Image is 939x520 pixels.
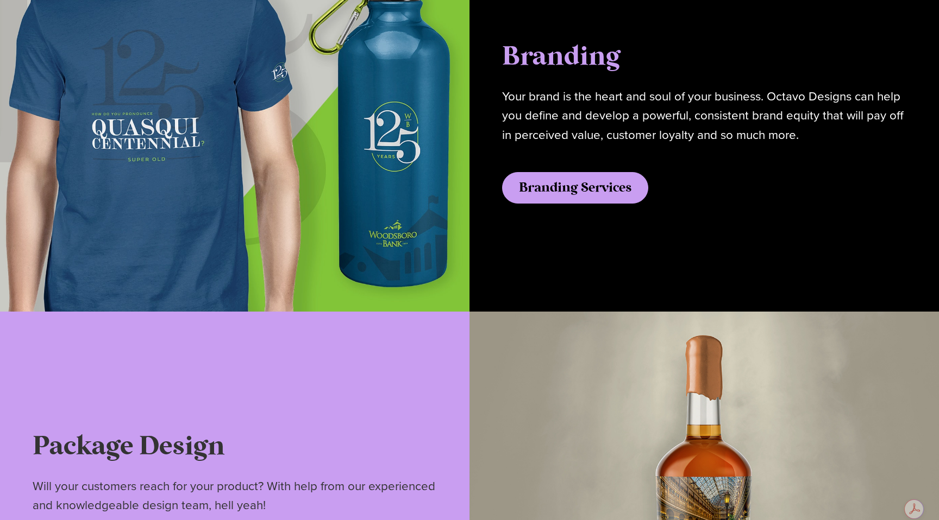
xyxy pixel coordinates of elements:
[502,87,906,145] p: Your brand is the heart and soul of your business. Octavo Designs can help you define and develop...
[33,477,437,516] p: Will your customers reach for your product? With help from our experienced and knowledgeable desi...
[519,181,631,194] span: Branding Services
[33,429,437,465] h2: Package Design
[502,172,648,204] a: Branding Services
[502,39,906,75] h2: Branding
